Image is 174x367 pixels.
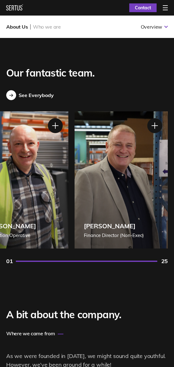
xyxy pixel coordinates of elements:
[141,24,162,30] div: Overview
[6,258,13,265] div: 01
[84,232,144,239] div: Finance Director (Non-Exec)
[129,3,157,12] a: Contact
[33,24,61,30] div: Who we are
[84,222,144,230] div: [PERSON_NAME]
[19,92,54,98] div: See Everybody
[161,258,168,265] div: 25
[6,308,130,321] div: A bit about the company.
[6,24,28,30] div: About Us
[6,330,130,337] div: Where we came from
[6,90,54,100] a: See Everybody
[143,337,174,367] iframe: Chat Widget
[6,67,95,79] div: Our fantastic team.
